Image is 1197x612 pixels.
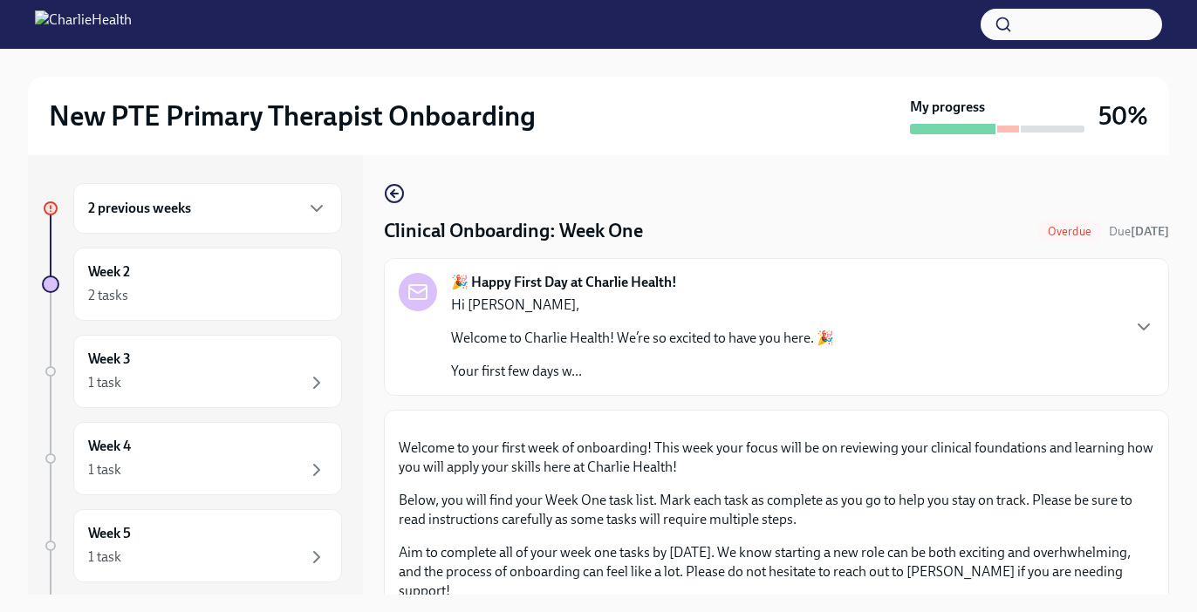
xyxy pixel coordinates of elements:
[910,98,985,117] strong: My progress
[88,262,130,282] h6: Week 2
[42,422,342,495] a: Week 41 task
[88,437,131,456] h6: Week 4
[42,509,342,582] a: Week 51 task
[42,248,342,321] a: Week 22 tasks
[399,439,1154,477] p: Welcome to your first week of onboarding! This week your focus will be on reviewing your clinical...
[451,273,677,292] strong: 🎉 Happy First Day at Charlie Health!
[88,547,121,567] div: 1 task
[1109,223,1169,240] span: August 23rd, 2025 10:00
[384,218,643,244] h4: Clinical Onboarding: Week One
[451,296,834,315] p: Hi [PERSON_NAME],
[451,329,834,348] p: Welcome to Charlie Health! We’re so excited to have you here. 🎉
[88,286,128,305] div: 2 tasks
[399,491,1154,529] p: Below, you will find your Week One task list. Mark each task as complete as you go to help you st...
[73,183,342,234] div: 2 previous weeks
[1109,224,1169,239] span: Due
[42,335,342,408] a: Week 31 task
[35,10,132,38] img: CharlieHealth
[399,543,1154,601] p: Aim to complete all of your week one tasks by [DATE]. We know starting a new role can be both exc...
[1098,100,1148,132] h3: 50%
[88,524,131,543] h6: Week 5
[88,350,131,369] h6: Week 3
[88,460,121,479] div: 1 task
[88,373,121,392] div: 1 task
[1037,225,1102,238] span: Overdue
[451,362,834,381] p: Your first few days w...
[49,99,536,133] h2: New PTE Primary Therapist Onboarding
[1131,224,1169,239] strong: [DATE]
[88,199,191,218] h6: 2 previous weeks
